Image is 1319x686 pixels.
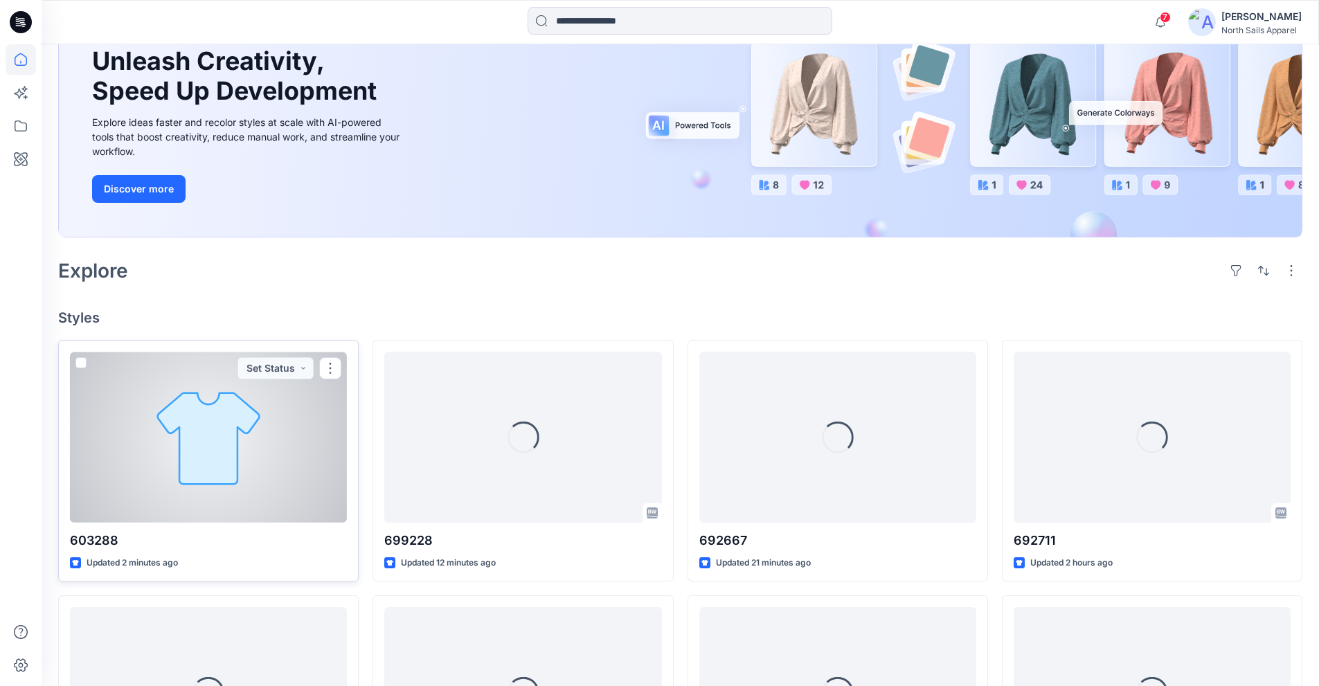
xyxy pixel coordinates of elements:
a: 603288 [70,352,347,523]
p: 603288 [70,531,347,550]
div: North Sails Apparel [1221,25,1302,35]
h1: Unleash Creativity, Speed Up Development [92,46,383,106]
h4: Styles [58,309,1302,326]
div: [PERSON_NAME] [1221,8,1302,25]
div: Explore ideas faster and recolor styles at scale with AI-powered tools that boost creativity, red... [92,115,404,159]
h2: Explore [58,260,128,282]
p: Updated 2 minutes ago [87,556,178,570]
p: Updated 2 hours ago [1030,556,1113,570]
a: Discover more [92,175,404,203]
span: 7 [1160,12,1171,23]
p: 692667 [699,531,976,550]
img: avatar [1188,8,1216,36]
p: Updated 21 minutes ago [716,556,811,570]
p: 692711 [1014,531,1291,550]
button: Discover more [92,175,186,203]
p: Updated 12 minutes ago [401,556,496,570]
p: 699228 [384,531,661,550]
